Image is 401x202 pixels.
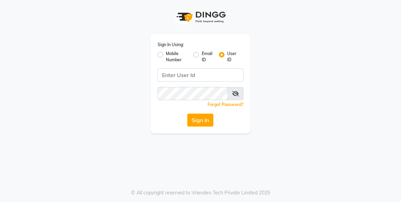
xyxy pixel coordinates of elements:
input: Username [158,68,244,82]
button: Sign In [187,114,213,127]
label: Email ID [202,51,213,63]
label: User ID [227,51,238,63]
label: Sign In Using: [158,42,184,48]
a: Forgot Password? [208,102,243,107]
input: Username [158,87,228,100]
img: logo1.svg [173,7,228,27]
label: Mobile Number [166,51,188,63]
